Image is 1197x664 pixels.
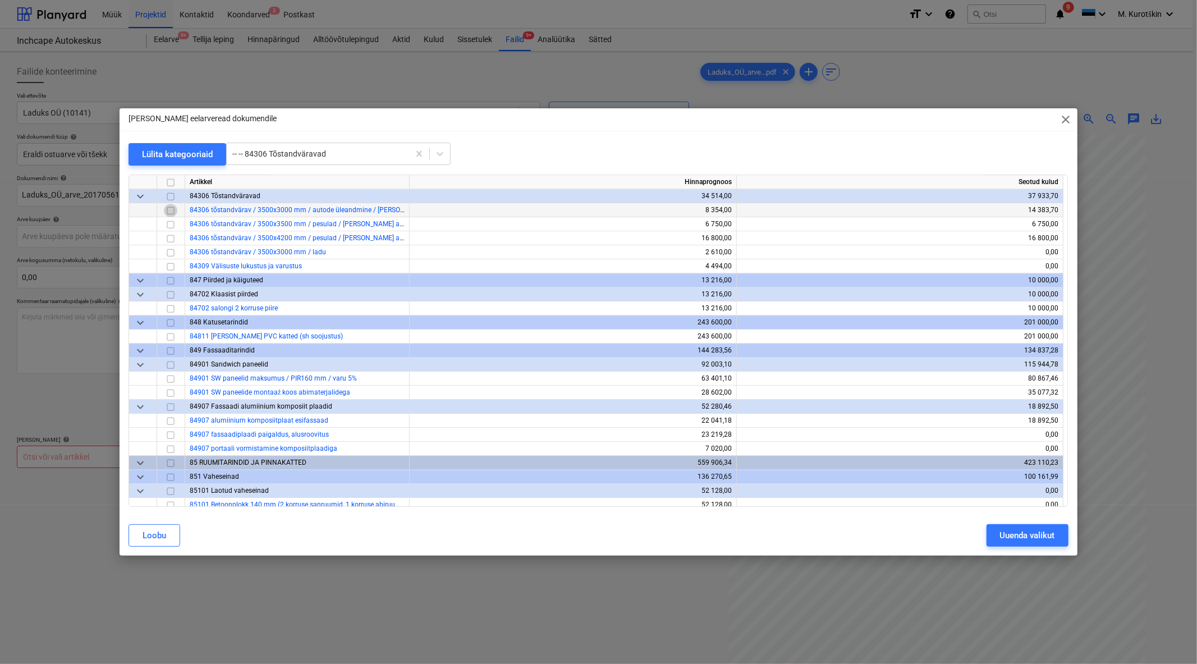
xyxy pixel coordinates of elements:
[142,147,213,162] div: Lülita kategooriaid
[134,315,147,329] span: keyboard_arrow_down
[741,484,1058,498] div: 0,00
[737,175,1063,189] div: Seotud kulud
[741,287,1058,301] div: 10 000,00
[414,386,732,400] div: 28 602,00
[185,175,410,189] div: Artikkel
[741,442,1058,456] div: 0,00
[190,473,239,480] span: 851 Vaheseinad
[414,203,732,217] div: 8 354,00
[414,400,732,414] div: 52 280,46
[414,301,732,315] div: 13 216,00
[190,487,269,494] span: 85101 Laotud vaheseinad
[129,524,180,547] button: Loobu
[190,304,278,312] a: 84702 salongi 2 korruse piire
[190,220,424,228] span: 84306 tõstandvärav / 3500x3500 mm / pesulad / ilma akendeta
[190,501,478,509] a: 85101 Betoonplokk 140 mm (2 korruse sanruumid, 1 korruse abiruumid, mitte kandvad seinad)
[414,456,732,470] div: 559 906,34
[134,273,147,287] span: keyboard_arrow_down
[190,248,326,256] a: 84306 tõstandvärav / 3500x3000 mm / ladu
[134,287,147,301] span: keyboard_arrow_down
[414,372,732,386] div: 63 401,10
[741,498,1058,512] div: 0,00
[414,245,732,259] div: 2 610,00
[414,484,732,498] div: 52 128,00
[129,113,277,125] p: [PERSON_NAME] eelarveread dokumendile
[134,358,147,371] span: keyboard_arrow_down
[741,245,1058,259] div: 0,00
[741,386,1058,400] div: 35 077,32
[414,428,732,442] div: 23 219,28
[741,414,1058,428] div: 18 892,50
[190,445,337,452] a: 84907 portaali vormistamine komposiitplaadiga
[414,358,732,372] div: 92 003,10
[414,315,732,329] div: 243 600,00
[190,262,302,270] a: 84309 Välisuste lukustus ja varustus
[190,374,357,382] a: 84901 SW paneelid maksumus / PIR160 mm / varu 5%
[741,315,1058,329] div: 201 000,00
[190,276,263,284] span: 847 Piirded ja käiguteed
[987,524,1068,547] button: Uuenda valikut
[134,456,147,469] span: keyboard_arrow_down
[134,400,147,413] span: keyboard_arrow_down
[741,189,1058,203] div: 37 933,70
[414,470,732,484] div: 136 270,65
[134,189,147,203] span: keyboard_arrow_down
[414,259,732,273] div: 4 494,00
[190,346,255,354] span: 849 Fassaaditarindid
[190,332,343,340] a: 84811 [PERSON_NAME] PVC katted (sh soojustus)
[190,332,343,340] span: 84811 Katuse PVC katted (sh soojustus)
[190,402,332,410] span: 84907 Fassaadi alumiinium komposiit plaadid
[134,344,147,357] span: keyboard_arrow_down
[741,358,1058,372] div: 115 944,78
[190,234,424,242] a: 84306 tõstandvärav / 3500x4200 mm / pesulad / [PERSON_NAME] akendeta
[741,259,1058,273] div: 0,00
[143,528,166,543] div: Loobu
[1060,113,1073,126] span: close
[741,203,1058,217] div: 14 383,70
[190,416,328,424] a: 84907 alumiinium komposiitplaat esifassaad
[190,459,306,466] span: 85 RUUMITARINDID JA PINNAKATTED
[741,344,1058,358] div: 134 837,28
[414,498,732,512] div: 52 128,00
[190,388,350,396] a: 84901 SW paneelide montaaž koos abimaterjalidega
[741,470,1058,484] div: 100 161,99
[414,329,732,344] div: 243 600,00
[190,192,260,200] span: 84306 Tõstandväravad
[410,175,737,189] div: Hinnaprognoos
[1000,528,1055,543] div: Uuenda valikut
[190,234,424,242] span: 84306 tõstandvärav / 3500x4200 mm / pesulad / ilma akendeta
[190,431,329,438] a: 84907 fassaadiplaadi paigaldus, alusroovitus
[741,329,1058,344] div: 201 000,00
[190,318,248,326] span: 848 Katusetarindid
[414,287,732,301] div: 13 216,00
[741,456,1058,470] div: 423 110,23
[190,206,458,214] span: 84306 tõstandvärav / 3500x3000 mm / autode üleandmine / ilma akendeta
[741,428,1058,442] div: 0,00
[741,372,1058,386] div: 80 867,46
[190,220,424,228] a: 84306 tõstandvärav / 3500x3500 mm / pesulad / [PERSON_NAME] akendeta
[741,231,1058,245] div: 16 800,00
[134,470,147,483] span: keyboard_arrow_down
[414,217,732,231] div: 6 750,00
[134,484,147,497] span: keyboard_arrow_down
[741,400,1058,414] div: 18 892,50
[741,273,1058,287] div: 10 000,00
[129,143,226,166] button: Lülita kategooriaid
[741,217,1058,231] div: 6 750,00
[190,290,258,298] span: 84702 Klaasist piirded
[414,442,732,456] div: 7 020,00
[190,360,268,368] span: 84901 Sandwich paneelid
[190,206,458,214] a: 84306 tõstandvärav / 3500x3000 mm / autode üleandmine / [PERSON_NAME] akendeta
[414,273,732,287] div: 13 216,00
[414,414,732,428] div: 22 041,18
[414,189,732,203] div: 34 514,00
